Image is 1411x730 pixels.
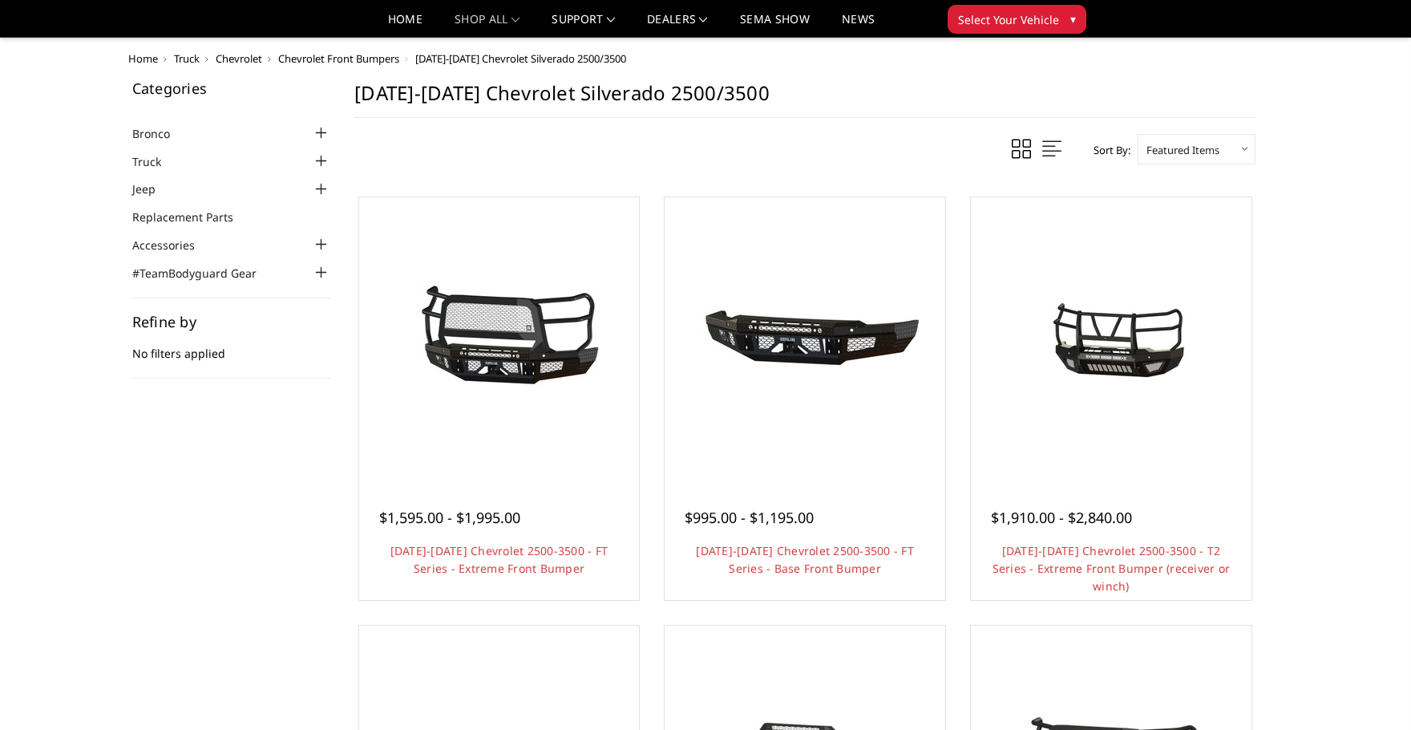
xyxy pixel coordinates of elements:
[132,265,277,282] a: #TeamBodyguard Gear
[128,51,158,66] a: Home
[740,14,810,37] a: SEMA Show
[132,314,331,379] div: No filters applied
[132,314,331,329] h5: Refine by
[948,5,1086,34] button: Select Your Vehicle
[685,508,814,527] span: $995.00 - $1,195.00
[388,14,422,37] a: Home
[696,543,914,576] a: [DATE]-[DATE] Chevrolet 2500-3500 - FT Series - Base Front Bumper
[354,81,1255,118] h1: [DATE]-[DATE] Chevrolet Silverado 2500/3500
[363,201,636,474] a: 2024-2025 Chevrolet 2500-3500 - FT Series - Extreme Front Bumper 2024-2025 Chevrolet 2500-3500 - ...
[647,14,708,37] a: Dealers
[958,11,1059,28] span: Select Your Vehicle
[842,14,875,37] a: News
[975,201,1247,474] a: 2024-2025 Chevrolet 2500-3500 - T2 Series - Extreme Front Bumper (receiver or winch) 2024-2025 Ch...
[415,51,626,66] span: [DATE]-[DATE] Chevrolet Silverado 2500/3500
[132,209,253,225] a: Replacement Parts
[455,14,520,37] a: shop all
[132,81,331,95] h5: Categories
[132,180,176,197] a: Jeep
[132,237,215,253] a: Accessories
[132,125,190,142] a: Bronco
[1070,10,1076,27] span: ▾
[132,153,181,170] a: Truck
[669,201,941,474] a: 2024-2025 Chevrolet 2500-3500 - FT Series - Base Front Bumper 2024-2025 Chevrolet 2500-3500 - FT ...
[278,51,399,66] a: Chevrolet Front Bumpers
[1085,138,1130,162] label: Sort By:
[993,543,1231,594] a: [DATE]-[DATE] Chevrolet 2500-3500 - T2 Series - Extreme Front Bumper (receiver or winch)
[216,51,262,66] a: Chevrolet
[174,51,200,66] a: Truck
[379,508,520,527] span: $1,595.00 - $1,995.00
[991,508,1132,527] span: $1,910.00 - $2,840.00
[552,14,615,37] a: Support
[390,543,608,576] a: [DATE]-[DATE] Chevrolet 2500-3500 - FT Series - Extreme Front Bumper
